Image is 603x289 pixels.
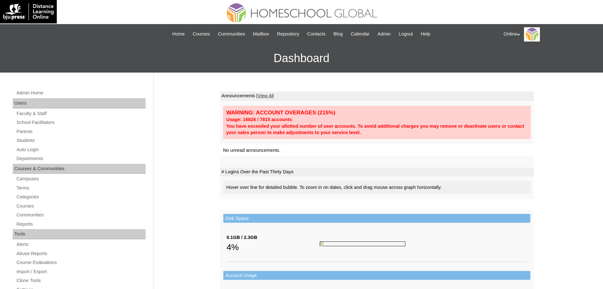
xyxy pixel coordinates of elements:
[218,30,245,38] span: Communities
[16,241,146,248] a: Alerts
[226,123,528,136] div: You have exceeded your allotted number of user accounts. To avoid additional charges you may remo...
[277,30,299,38] span: Repository
[421,30,430,38] span: Help
[16,268,146,276] a: Import / Export
[226,117,292,122] strong: Usage: 16826 / 7815 accounts
[16,175,146,183] a: Campuses
[16,193,146,201] a: Categories
[16,220,146,228] a: Reports
[16,128,146,136] a: Parents
[333,30,343,38] span: Blog
[396,30,416,38] a: Logout
[223,271,530,280] td: Account Usage
[193,30,210,38] span: Courses
[524,27,540,42] img: Online Academy
[226,241,320,254] div: 4%
[16,202,146,210] a: Courses
[258,93,274,98] a: View All
[16,250,146,258] a: Abuse Reports
[3,44,600,73] h3: Dashboard
[16,146,146,154] a: Auto Login
[348,30,373,38] a: Calendar
[16,277,146,285] a: Clone Tools
[377,30,391,38] span: Admin
[399,30,413,38] span: Logout
[504,27,597,42] div: Online
[307,30,325,38] span: Contacts
[13,98,146,108] div: Users
[220,92,534,100] td: Announcements |
[13,164,146,174] div: Courses & Communities
[304,30,329,38] a: Contacts
[16,259,146,267] a: Course Evaluations
[226,109,528,116] div: WARNING: ACCOUNT OVERAGES (215%)
[223,214,530,223] td: Disk Space
[16,184,146,192] a: Terms
[172,30,185,38] span: Home
[16,155,146,163] a: Departments
[189,30,213,38] a: Courses
[274,30,302,38] a: Repository
[374,30,394,38] a: Admin
[351,30,370,38] span: Calendar
[16,211,146,219] a: Communities
[16,119,146,126] a: School Facilitators
[13,229,146,239] div: Tools
[16,110,146,118] a: Faculty & Staff
[215,30,248,38] a: Communities
[220,168,534,177] td: # Logins Over the Past Thirty Days
[418,30,434,38] a: Help
[223,181,531,194] div: Hover over line for detailed bubble. To zoom in on dates, click and drag mouse across graph horiz...
[220,144,534,156] td: No unread announcements.
[250,30,272,38] a: Mailbox
[16,137,146,144] a: Students
[3,3,54,20] img: logo-white.png
[226,234,320,241] div: 0.1GB / 2.3GB
[330,30,346,38] a: Blog
[253,30,269,38] span: Mailbox
[169,30,188,38] a: Home
[16,89,146,97] a: Admin Home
